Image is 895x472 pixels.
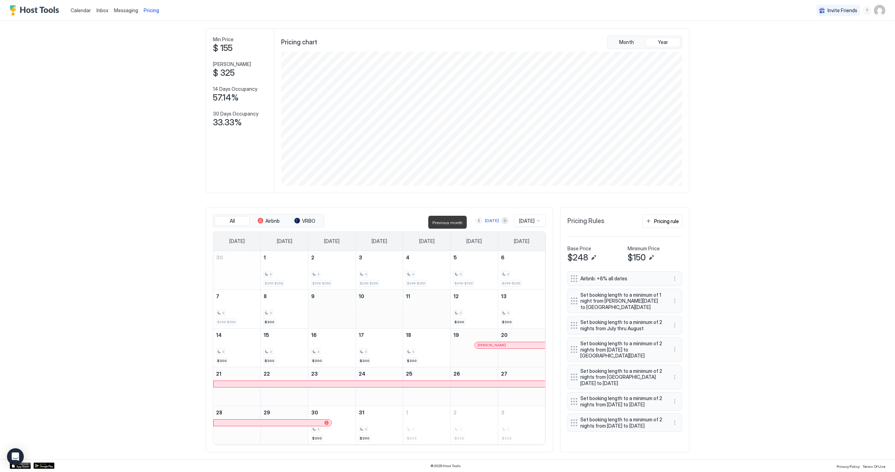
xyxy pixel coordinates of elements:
a: December 27, 2025 [498,367,545,380]
span: $300 [502,320,512,324]
span: Month [619,39,634,45]
span: Base Price [567,245,591,252]
span: 3 [459,272,461,276]
span: [DATE] [229,238,245,244]
span: 29 [264,410,270,415]
span: Pricing [144,7,159,14]
td: November 30, 2025 [213,251,261,290]
span: 1 [264,255,266,260]
span: $248-$268 [454,281,473,286]
span: 5 [453,255,457,260]
a: December 20, 2025 [498,329,545,341]
span: [DATE] [277,238,292,244]
span: Privacy Policy [837,464,860,469]
td: December 16, 2025 [308,328,356,367]
a: December 1, 2025 [261,251,308,264]
a: December 23, 2025 [308,367,356,380]
a: Saturday [507,232,536,251]
div: menu [863,6,871,15]
button: Next month [501,217,508,224]
a: December 5, 2025 [451,251,498,264]
span: 3 [412,272,414,276]
span: 3 [317,427,319,432]
span: 3 [501,410,504,415]
div: Set booking length to a minimum of 2 nights from [DATE] to [GEOGRAPHIC_DATA][DATE] menu [567,337,682,362]
span: 23 [311,371,318,377]
td: December 2, 2025 [308,251,356,290]
a: Friday [459,232,489,251]
a: December 9, 2025 [308,290,356,303]
span: 3 [359,255,362,260]
a: December 17, 2025 [356,329,403,341]
td: January 1, 2026 [403,406,451,444]
span: 30 [216,255,223,260]
span: Previous month [432,220,463,225]
a: App Store [10,463,31,469]
td: December 31, 2025 [356,406,403,444]
span: 3 [270,272,272,276]
span: $248 [567,252,588,263]
a: December 29, 2025 [261,406,308,419]
td: December 29, 2025 [261,406,308,444]
a: December 12, 2025 [451,290,498,303]
span: 57.14% [213,93,239,103]
a: Terms Of Use [862,462,885,470]
span: 2 [453,410,457,415]
a: Inbox [96,7,108,14]
div: [PERSON_NAME] [478,343,542,347]
td: December 3, 2025 [356,251,403,290]
span: 3 [459,311,461,315]
button: More options [671,373,679,381]
span: 24 [359,371,365,377]
span: 30 Days Occupancy [213,111,258,117]
a: December 15, 2025 [261,329,308,341]
span: $300 [360,359,370,363]
span: $248-$268 [265,281,283,286]
button: More options [671,297,679,305]
button: More options [671,321,679,330]
span: $300 [265,359,274,363]
span: 4 [406,255,409,260]
span: $150 [628,252,646,263]
div: tab-group [213,214,324,228]
span: 15 [264,332,269,338]
span: [DATE] [466,238,482,244]
td: December 10, 2025 [356,289,403,328]
div: Airbnb: +8% all dates menu [567,271,682,286]
span: Airbnb [265,218,280,224]
td: December 24, 2025 [356,367,403,406]
button: Airbnb [251,216,286,226]
span: Set booking length to a minimum of 2 nights from [DATE] to [GEOGRAPHIC_DATA][DATE] [580,340,664,359]
span: 3 [507,272,509,276]
button: More options [671,274,679,283]
button: More options [671,397,679,406]
span: 12 [453,293,459,299]
div: menu [671,397,679,406]
span: 3 [270,349,272,354]
span: [DATE] [519,218,535,224]
td: December 6, 2025 [498,251,545,290]
span: Our Home On Bellaire [206,11,274,21]
span: 10 [359,293,364,299]
td: January 3, 2026 [498,406,545,444]
div: menu [671,297,679,305]
a: December 16, 2025 [308,329,356,341]
span: VRBO [302,218,315,224]
span: 14 [216,332,222,338]
span: Set booking length to a minimum of 2 nights from [DATE] to [DATE] [580,395,664,407]
div: tab-group [607,36,682,49]
a: November 30, 2025 [213,251,260,264]
td: December 30, 2025 [308,406,356,444]
td: December 21, 2025 [213,367,261,406]
div: Set booking length to a minimum of 1 night from [PERSON_NAME][DATE] to [GEOGRAPHIC_DATA][DATE] menu [567,289,682,314]
div: Host Tools Logo [10,5,62,16]
span: 26 [453,371,460,377]
td: December 27, 2025 [498,367,545,406]
div: Pricing rule [654,217,679,225]
td: December 14, 2025 [213,328,261,367]
button: Pricing rule [643,214,682,228]
span: 11 [406,293,410,299]
span: 3 [222,311,224,315]
span: $ 155 [213,43,232,53]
